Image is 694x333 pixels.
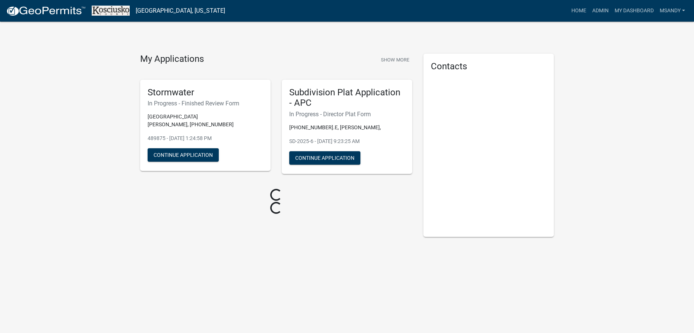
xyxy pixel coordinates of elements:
a: Home [568,4,589,18]
h6: In Progress - Finished Review Form [148,100,263,107]
p: [GEOGRAPHIC_DATA][PERSON_NAME], [PHONE_NUMBER] [148,113,263,129]
p: 489875 - [DATE] 1:24:58 PM [148,134,263,142]
button: Continue Application [289,151,360,165]
h5: Stormwater [148,87,263,98]
h6: In Progress - Director Plat Form [289,111,405,118]
h4: My Applications [140,54,204,65]
a: Admin [589,4,612,18]
h5: Contacts [431,61,546,72]
button: Show More [378,54,412,66]
a: msandy [657,4,688,18]
img: Kosciusko County, Indiana [92,6,130,16]
button: Continue Application [148,148,219,162]
p: SD-2025-6 - [DATE] 9:23:25 AM [289,137,405,145]
p: [PHONE_NUMBER].E, [PERSON_NAME], [289,124,405,131]
a: My Dashboard [612,4,657,18]
a: [GEOGRAPHIC_DATA], [US_STATE] [136,4,225,17]
h5: Subdivision Plat Application - APC [289,87,405,109]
